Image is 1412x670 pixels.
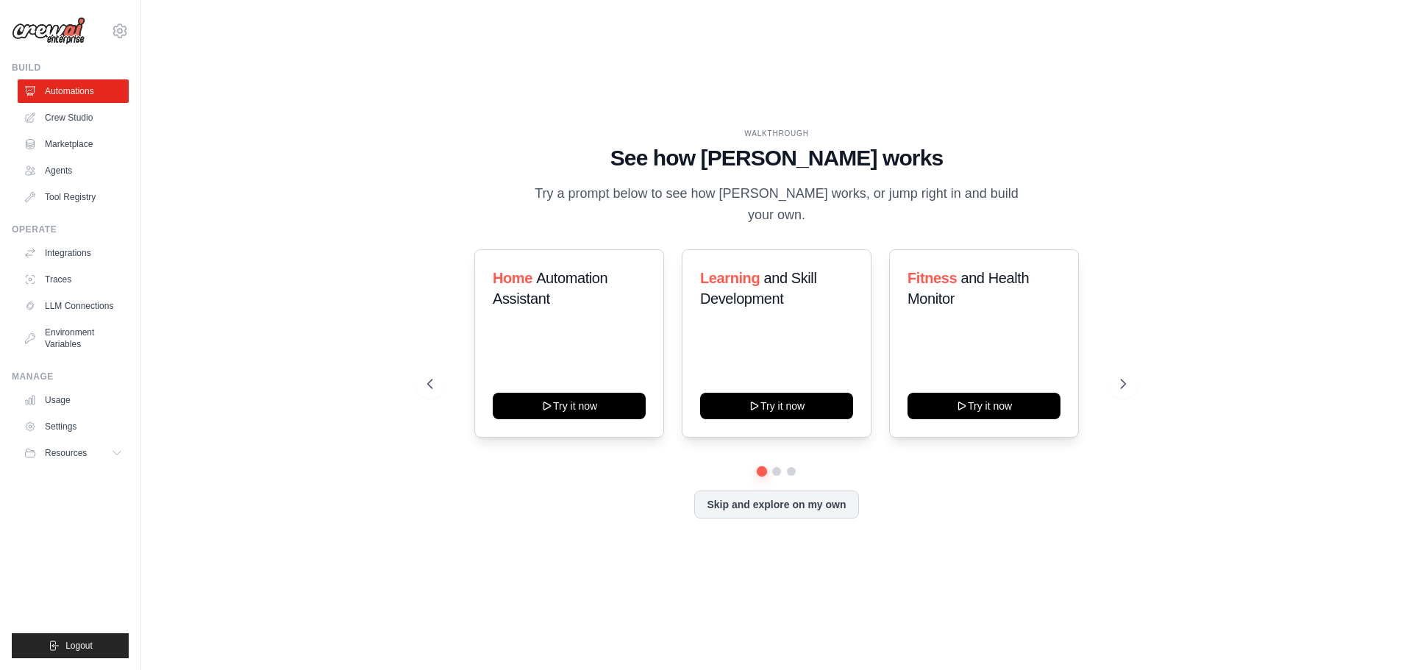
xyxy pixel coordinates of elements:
span: Automation Assistant [493,270,607,307]
div: Manage [12,371,129,382]
img: Logo [12,17,85,45]
a: Marketplace [18,132,129,156]
a: Usage [18,388,129,412]
a: Traces [18,268,129,291]
span: Fitness [908,270,957,286]
a: Tool Registry [18,185,129,209]
div: WALKTHROUGH [427,128,1126,139]
div: Build [12,62,129,74]
span: and Health Monitor [908,270,1029,307]
div: Operate [12,224,129,235]
span: Home [493,270,532,286]
a: Environment Variables [18,321,129,356]
button: Logout [12,633,129,658]
a: LLM Connections [18,294,129,318]
button: Try it now [493,393,646,419]
a: Integrations [18,241,129,265]
span: Learning [700,270,760,286]
h1: See how [PERSON_NAME] works [427,145,1126,171]
span: Logout [65,640,93,652]
p: Try a prompt below to see how [PERSON_NAME] works, or jump right in and build your own. [529,183,1024,227]
a: Automations [18,79,129,103]
a: Agents [18,159,129,182]
span: and Skill Development [700,270,816,307]
button: Skip and explore on my own [694,491,858,518]
span: Resources [45,447,87,459]
a: Crew Studio [18,106,129,129]
a: Settings [18,415,129,438]
button: Resources [18,441,129,465]
button: Try it now [908,393,1060,419]
button: Try it now [700,393,853,419]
